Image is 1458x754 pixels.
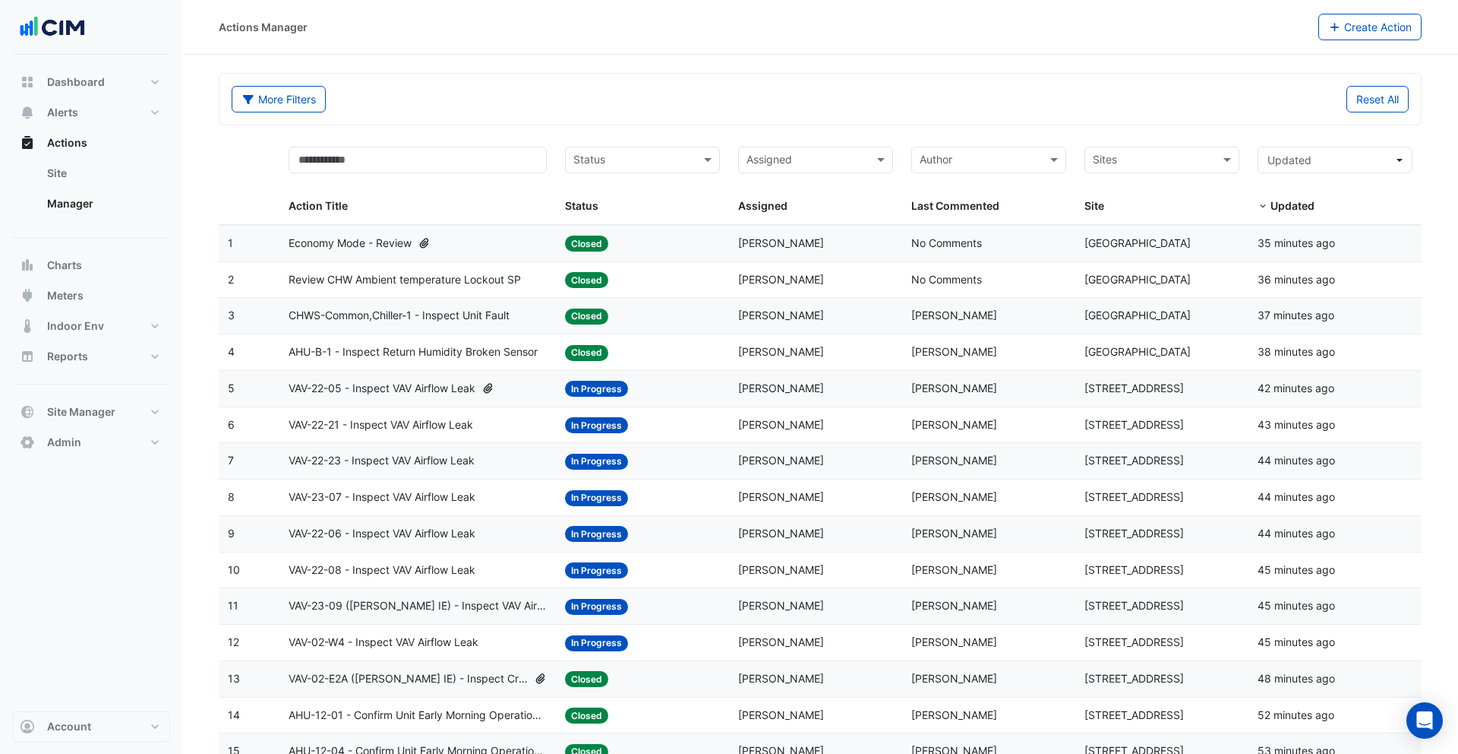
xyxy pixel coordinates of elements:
span: Reports [47,349,88,364]
span: [PERSON_NAME] [911,490,997,503]
span: [STREET_ADDRESS] [1084,454,1184,467]
app-icon: Meters [20,288,35,303]
span: 1 [228,236,233,249]
button: Indoor Env [12,311,170,341]
span: [PERSON_NAME] [911,635,997,648]
span: 2025-09-11T15:09:23.202 [1258,309,1334,322]
app-icon: Dashboard [20,74,35,90]
span: Action Title [289,199,348,212]
button: Reports [12,341,170,372]
span: 8 [228,490,235,503]
span: In Progress [565,381,628,397]
span: Meters [47,288,84,303]
span: [PERSON_NAME] [738,382,824,394]
app-icon: Alerts [20,105,35,120]
span: Closed [565,309,608,325]
span: 7 [228,454,234,467]
span: 6 [228,418,235,431]
div: Actions [12,158,170,225]
span: [PERSON_NAME] [911,672,997,685]
span: Closed [565,272,608,288]
span: [PERSON_NAME] [911,418,997,431]
span: [PERSON_NAME] [911,563,997,576]
span: [PERSON_NAME] [738,708,824,721]
button: Create Action [1318,14,1422,40]
span: [GEOGRAPHIC_DATA] [1084,309,1191,322]
span: [PERSON_NAME] [738,527,824,540]
button: Admin [12,427,170,458]
span: VAV-23-09 ([PERSON_NAME] IE) - Inspect VAV Airflow Leak [289,597,548,615]
span: CHWS-Common,Chiller-1 - Inspect Unit Fault [289,307,510,325]
span: Updated [1267,154,1311,166]
span: In Progress [565,599,628,615]
span: [PERSON_NAME] [738,454,824,467]
span: [STREET_ADDRESS] [1084,672,1184,685]
span: In Progress [565,454,628,470]
span: Alerts [47,105,78,120]
span: 11 [228,599,238,612]
span: [PERSON_NAME] [738,345,824,358]
span: Status [565,199,598,212]
span: [PERSON_NAME] [911,599,997,612]
span: Dashboard [47,74,105,90]
span: 10 [228,563,240,576]
span: VAV-23-07 - Inspect VAV Airflow Leak [289,489,475,506]
span: [PERSON_NAME] [911,708,997,721]
span: Admin [47,435,81,450]
span: VAV-22-05 - Inspect VAV Airflow Leak [289,380,475,398]
span: Account [47,719,91,734]
span: [GEOGRAPHIC_DATA] [1084,273,1191,286]
button: Charts [12,250,170,280]
a: Site [35,158,170,188]
span: Last Commented [911,199,999,212]
app-icon: Indoor Env [20,318,35,334]
span: In Progress [565,417,628,433]
span: [STREET_ADDRESS] [1084,635,1184,648]
span: VAV-02-E2A ([PERSON_NAME] IE) - Inspect Critical Sensor Broken [289,670,528,688]
span: Site [1084,199,1104,212]
span: 2025-09-11T15:31:24.253 [1258,563,1335,576]
button: More Filters [232,86,326,112]
span: 2025-09-11T15:28:23.427 [1258,672,1335,685]
span: 2025-09-11T15:34:20.466 [1258,382,1334,394]
span: [STREET_ADDRESS] [1084,490,1184,503]
span: Closed [565,236,608,252]
span: No Comments [911,273,982,286]
span: [STREET_ADDRESS] [1084,418,1184,431]
app-icon: Admin [20,435,35,450]
span: [PERSON_NAME] [738,273,824,286]
span: [PERSON_NAME] [738,236,824,249]
app-icon: Reports [20,349,35,364]
span: [STREET_ADDRESS] [1084,382,1184,394]
span: Closed [565,345,608,361]
span: VAV-22-08 - Inspect VAV Airflow Leak [289,562,475,579]
button: Alerts [12,97,170,128]
button: Meters [12,280,170,311]
span: AHU-B-1 - Inspect Return Humidity Broken Sensor [289,344,538,361]
a: Manager [35,188,170,219]
button: Reset All [1346,86,1409,112]
span: VAV-22-23 - Inspect VAV Airflow Leak [289,452,475,470]
app-icon: Actions [20,135,35,150]
button: Updated [1258,147,1412,173]
span: 2025-09-11T15:30:50.299 [1258,635,1335,648]
span: [GEOGRAPHIC_DATA] [1084,236,1191,249]
span: 12 [228,635,239,648]
button: Account [12,711,170,742]
span: [STREET_ADDRESS] [1084,563,1184,576]
span: [GEOGRAPHIC_DATA] [1084,345,1191,358]
span: 2025-09-11T15:23:33.759 [1258,708,1334,721]
span: VAV-02-W4 - Inspect VAV Airflow Leak [289,634,478,651]
span: 2025-09-11T15:32:29.043 [1258,454,1335,467]
span: In Progress [565,526,628,542]
img: Company Logo [18,12,87,43]
span: Assigned [738,199,787,212]
span: Closed [565,708,608,724]
button: Actions [12,128,170,158]
span: [PERSON_NAME] [911,382,997,394]
span: [PERSON_NAME] [911,454,997,467]
span: [PERSON_NAME] [738,635,824,648]
span: 2 [228,273,234,286]
span: [PERSON_NAME] [911,309,997,322]
span: No Comments [911,236,982,249]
